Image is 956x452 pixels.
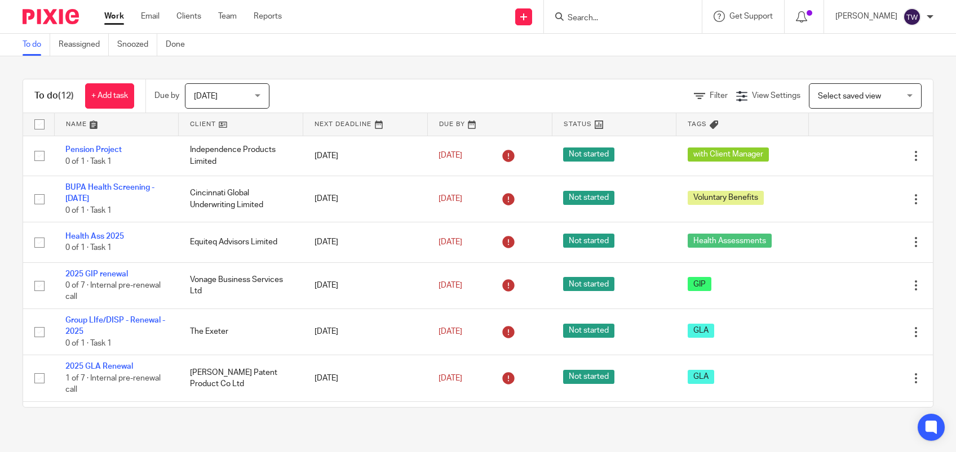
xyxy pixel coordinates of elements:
span: [DATE] [194,92,218,100]
a: 2025 GLA Renewal [65,363,133,370]
td: The Exeter [179,309,303,355]
a: To do [23,34,50,56]
span: Select saved view [818,92,881,100]
a: + Add task [85,83,134,109]
td: [DATE] [303,309,428,355]
a: Reports [254,11,282,22]
span: 0 of 1 · Task 1 [65,207,112,214]
span: View Settings [752,92,800,100]
span: [DATE] [439,328,462,335]
td: [DATE] [303,136,428,176]
p: Due by [154,90,179,101]
td: Vonage Business Services Ltd [179,262,303,308]
td: Cincinnati Global Underwriting Limited [179,176,303,222]
td: [DATE] [303,262,428,308]
a: Snoozed [117,34,157,56]
span: Tags [688,121,707,127]
span: 0 of 1 · Task 1 [65,339,112,347]
span: Not started [563,370,614,384]
a: BUPA Health Screening - [DATE] [65,184,154,203]
td: Equiteq Advisors Limited [179,222,303,262]
a: Pension Project [65,146,122,154]
span: Health Assessments [688,234,772,248]
a: Email [141,11,160,22]
span: (12) [58,91,74,100]
h1: To do [34,90,74,102]
a: Done [166,34,193,56]
td: Equiteq Advisors Limited [179,401,303,447]
a: Work [104,11,124,22]
a: Reassigned [59,34,109,56]
span: [DATE] [439,152,462,160]
span: Not started [563,277,614,291]
td: [DATE] [303,401,428,447]
a: Clients [176,11,201,22]
span: Get Support [729,12,773,20]
td: [DATE] [303,176,428,222]
span: Not started [563,324,614,338]
span: Not started [563,147,614,162]
span: 0 of 1 · Task 1 [65,158,112,165]
td: [DATE] [303,222,428,262]
span: GIP [688,277,711,291]
p: [PERSON_NAME] [835,11,897,22]
span: GLA [688,324,714,338]
span: 0 of 1 · Task 1 [65,244,112,252]
a: Health Ass 2025 [65,232,124,240]
span: GLA [688,370,714,384]
td: Independence Products Limited [179,136,303,176]
span: [DATE] [439,374,462,382]
span: with Client Manager [688,147,769,162]
a: Team [218,11,237,22]
a: Group LIfe/DISP - Renewal - 2025 [65,316,165,335]
td: [PERSON_NAME] Patent Product Co Ltd [179,355,303,401]
a: 2025 GIP renewal [65,270,128,278]
td: [DATE] [303,355,428,401]
span: [DATE] [439,238,462,246]
span: Not started [563,191,614,205]
input: Search [566,14,668,24]
span: 0 of 7 · Internal pre-renewal call [65,281,161,301]
span: [DATE] [439,281,462,289]
img: Pixie [23,9,79,24]
span: Not started [563,234,614,248]
span: Filter [710,92,728,100]
span: 1 of 7 · Internal pre-renewal call [65,374,161,394]
img: svg%3E [903,8,921,26]
span: [DATE] [439,195,462,203]
span: Voluntary Benefits [688,191,764,205]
